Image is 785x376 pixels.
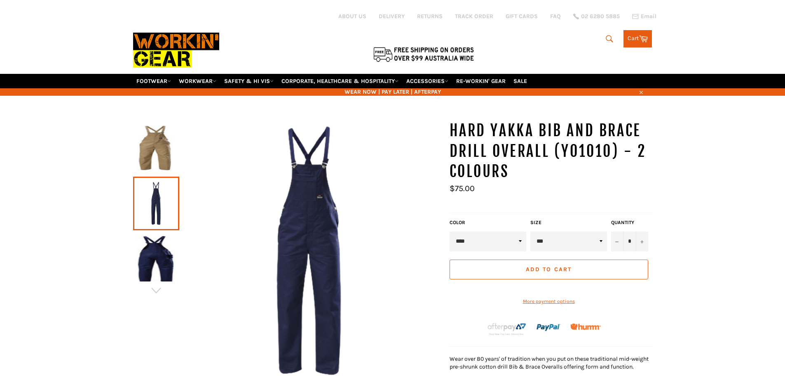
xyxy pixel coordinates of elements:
img: paypal.png [537,315,561,340]
img: HARD YAKKA Bib and Brace Drill Overall (Y01010) - 2 Colours - Workin' Gear [137,236,175,281]
a: SAFETY & HI VIS [221,74,277,88]
a: ABOUT US [338,12,366,20]
img: HARD YAKKA Bib and Brace Drill Overall (Y01010) - 2 Colours - Workin' Gear [137,125,175,171]
img: Humm_core_logo_RGB-01_300x60px_small_195d8312-4386-4de7-b182-0ef9b6303a37.png [570,324,601,330]
button: Add to Cart [450,260,648,279]
label: Color [450,219,526,226]
a: ACCESSORIES [403,74,452,88]
span: Wear over 80 years' of tradition when you put on these traditional mid-weight pre-shrunk cotton d... [450,355,649,370]
label: Quantity [611,219,648,226]
label: Size [530,219,607,226]
img: Flat $9.95 shipping Australia wide [372,45,475,63]
button: Reduce item quantity by one [611,232,623,251]
a: TRACK ORDER [455,12,493,20]
img: Workin Gear leaders in Workwear, Safety Boots, PPE, Uniforms. Australia's No.1 in Workwear [133,27,219,73]
a: FAQ [550,12,561,20]
img: Afterpay-Logo-on-dark-bg_large.png [487,322,527,336]
a: CORPORATE, HEALTHCARE & HOSPITALITY [278,74,402,88]
a: DELIVERY [379,12,405,20]
button: Increase item quantity by one [636,232,648,251]
span: Email [641,14,656,19]
a: GIFT CARDS [506,12,538,20]
a: 02 6280 5885 [573,14,620,19]
a: FOOTWEAR [133,74,174,88]
span: $75.00 [450,184,475,193]
span: 02 6280 5885 [581,14,620,19]
span: Add to Cart [526,266,572,273]
a: More payment options [450,298,648,305]
a: Email [632,13,656,20]
a: WORKWEAR [176,74,220,88]
a: RE-WORKIN' GEAR [453,74,509,88]
a: SALE [510,74,530,88]
h1: HARD YAKKA Bib and Brace Drill Overall (Y01010) - 2 Colours [450,121,652,182]
span: WEAR NOW | PAY LATER | AFTERPAY [133,88,652,96]
a: RETURNS [417,12,443,20]
a: Cart [623,30,652,47]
